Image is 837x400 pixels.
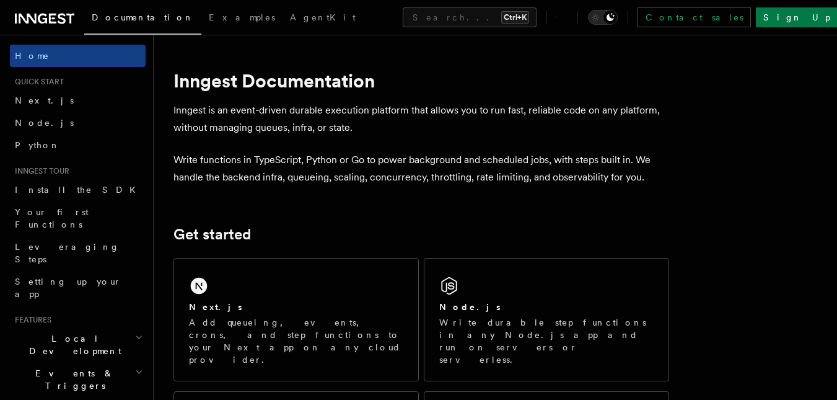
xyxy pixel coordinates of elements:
a: Python [10,134,146,156]
a: Next.jsAdd queueing, events, crons, and step functions to your Next app on any cloud provider. [173,258,419,381]
h1: Inngest Documentation [173,69,669,92]
span: Inngest tour [10,166,69,176]
span: Home [15,50,50,62]
h2: Node.js [439,301,501,313]
button: Search...Ctrl+K [403,7,537,27]
span: Events & Triggers [10,367,135,392]
p: Write functions in TypeScript, Python or Go to power background and scheduled jobs, with steps bu... [173,151,669,186]
button: Local Development [10,327,146,362]
span: Setting up your app [15,277,121,299]
span: Python [15,140,60,150]
a: Home [10,45,146,67]
button: Toggle dark mode [588,10,618,25]
h2: Next.js [189,301,242,313]
p: Add queueing, events, crons, and step functions to your Next app on any cloud provider. [189,316,403,366]
span: Leveraging Steps [15,242,120,264]
a: Node.js [10,112,146,134]
a: AgentKit [283,4,363,33]
a: Next.js [10,89,146,112]
span: Examples [209,12,275,22]
kbd: Ctrl+K [501,11,529,24]
span: Features [10,315,51,325]
p: Inngest is an event-driven durable execution platform that allows you to run fast, reliable code ... [173,102,669,136]
span: Install the SDK [15,185,143,195]
span: Quick start [10,77,64,87]
a: Your first Functions [10,201,146,236]
span: Node.js [15,118,74,128]
a: Node.jsWrite durable step functions in any Node.js app and run on servers or serverless. [424,258,669,381]
span: AgentKit [290,12,356,22]
a: Examples [201,4,283,33]
a: Documentation [84,4,201,35]
span: Documentation [92,12,194,22]
a: Install the SDK [10,179,146,201]
button: Events & Triggers [10,362,146,397]
a: Setting up your app [10,270,146,305]
a: Get started [173,226,251,243]
p: Write durable step functions in any Node.js app and run on servers or serverless. [439,316,654,366]
a: Leveraging Steps [10,236,146,270]
span: Local Development [10,332,135,357]
span: Your first Functions [15,207,89,229]
span: Next.js [15,96,74,105]
a: Contact sales [638,7,751,27]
